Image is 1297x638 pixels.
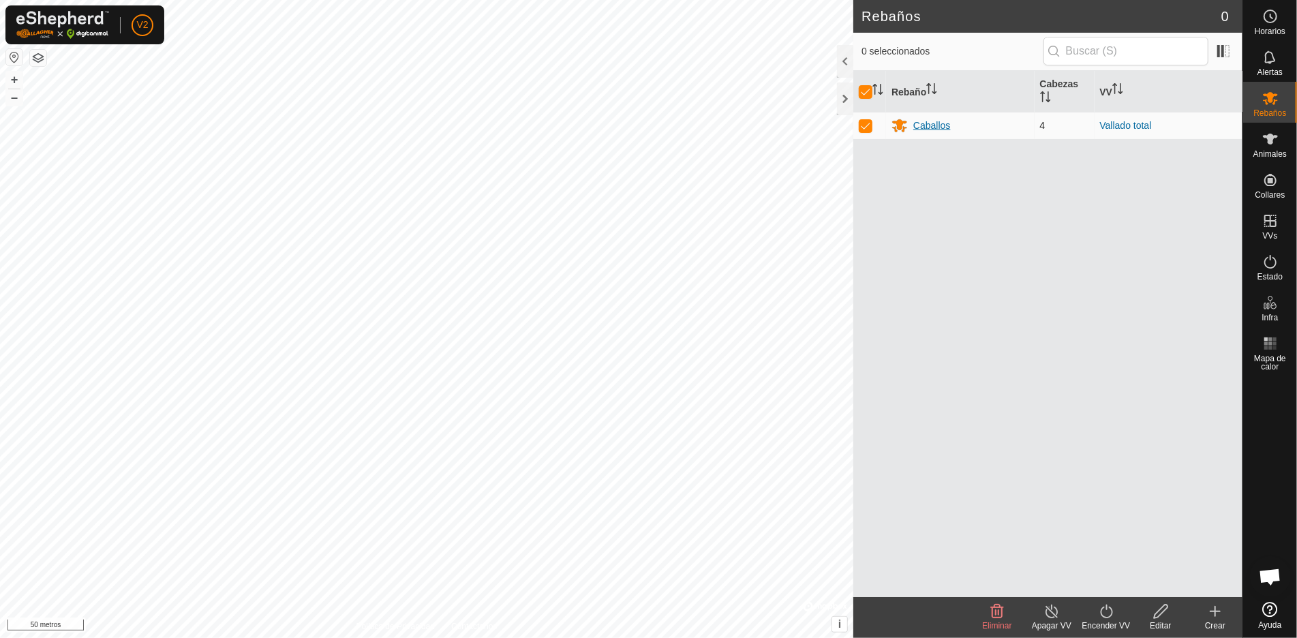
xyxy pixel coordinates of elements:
font: VV [1100,86,1113,97]
font: Horarios [1255,27,1285,36]
font: 4 [1040,120,1046,131]
font: V2 [136,19,148,30]
p-sorticon: Activar para ordenar [926,85,937,96]
font: Rebaño [891,86,926,97]
font: Mapa de calor [1254,354,1286,371]
button: – [6,89,22,106]
font: Política de Privacidad [356,622,435,631]
button: i [832,617,847,632]
font: Cabezas [1040,78,1079,89]
font: i [838,618,841,630]
a: Chat abierto [1250,556,1291,597]
font: Animales [1253,149,1287,159]
font: Eliminar [982,621,1011,631]
button: + [6,72,22,88]
a: Vallado total [1100,120,1152,131]
button: Restablecer mapa [6,49,22,65]
a: Contáctanos [451,620,497,633]
font: 0 [1221,9,1229,24]
font: + [11,72,18,87]
font: – [11,90,18,104]
input: Buscar (S) [1043,37,1208,65]
font: Crear [1205,621,1225,631]
font: Infra [1262,313,1278,322]
font: Caballos [913,120,950,131]
font: Apagar VV [1032,621,1071,631]
font: Encender VV [1082,621,1131,631]
font: Alertas [1257,67,1283,77]
a: Política de Privacidad [356,620,435,633]
font: Ayuda [1259,620,1282,630]
font: VVs [1262,231,1277,241]
font: Rebaños [861,9,921,24]
button: Capas del Mapa [30,50,46,66]
a: Ayuda [1243,596,1297,635]
p-sorticon: Activar para ordenar [1040,93,1051,104]
font: Rebaños [1253,108,1286,118]
font: Contáctanos [451,622,497,631]
font: Editar [1150,621,1171,631]
p-sorticon: Activar para ordenar [872,86,883,97]
img: Logotipo de Gallagher [16,11,109,39]
font: Collares [1255,190,1285,200]
p-sorticon: Activar para ordenar [1112,85,1123,96]
font: Estado [1257,272,1283,282]
font: 0 seleccionados [861,46,930,57]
